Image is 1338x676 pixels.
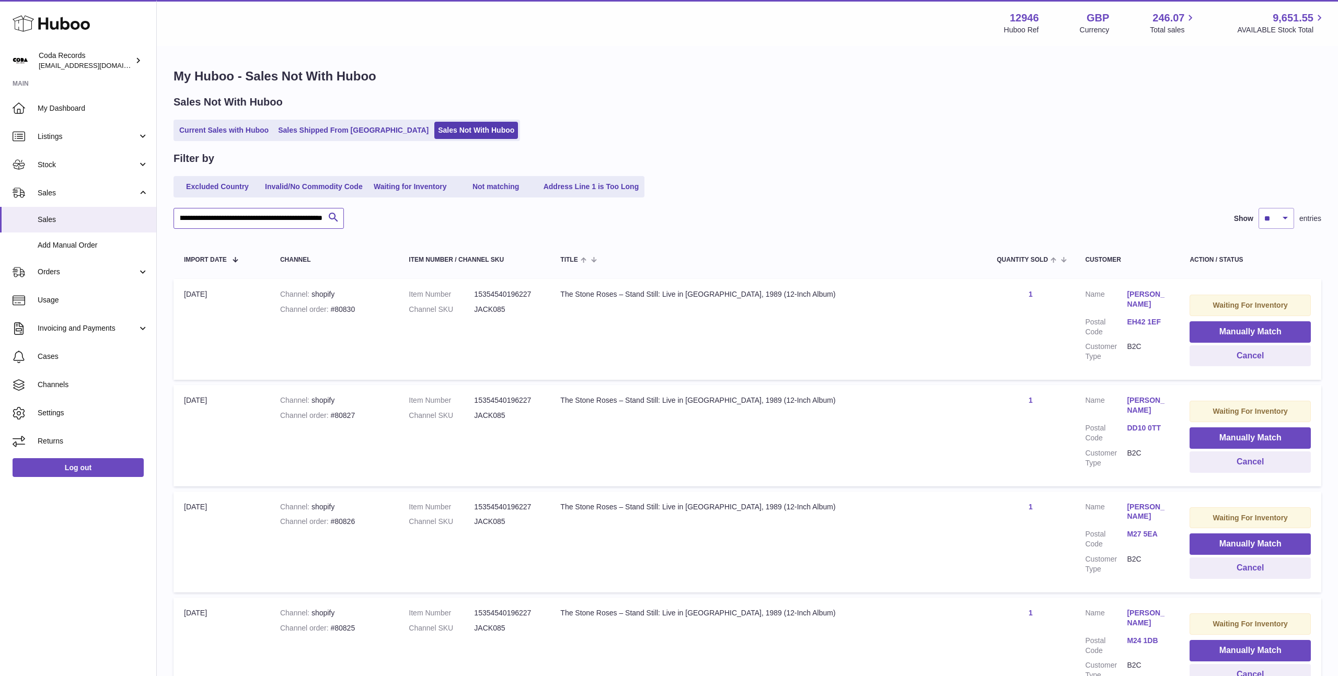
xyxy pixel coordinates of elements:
[1234,214,1253,224] label: Show
[280,411,331,419] strong: Channel order
[1273,11,1313,25] span: 9,651.55
[1237,11,1325,35] a: 9,651.55 AVAILABLE Stock Total
[38,215,148,225] span: Sales
[1029,503,1033,511] a: 1
[434,122,518,139] a: Sales Not With Huboo
[1029,396,1033,404] a: 1
[1150,11,1196,35] a: 246.07 Total sales
[1004,25,1039,35] div: Huboo Ref
[560,395,976,405] div: The Stone Roses – Stand Still: Live in [GEOGRAPHIC_DATA], 1989 (12-Inch Album)
[261,178,366,195] a: Invalid/No Commodity Code
[1085,289,1127,312] dt: Name
[368,178,452,195] a: Waiting for Inventory
[1127,448,1169,468] dd: B2C
[1080,25,1110,35] div: Currency
[174,68,1321,85] h1: My Huboo - Sales Not With Huboo
[13,458,144,477] a: Log out
[540,178,643,195] a: Address Line 1 is Too Long
[409,289,474,299] dt: Item Number
[38,188,137,198] span: Sales
[38,352,148,362] span: Cases
[13,53,28,68] img: haz@pcatmedia.com
[1190,427,1311,449] button: Manually Match
[1085,317,1127,337] dt: Postal Code
[474,289,539,299] dd: 15354540196227
[280,411,388,421] div: #80827
[274,122,432,139] a: Sales Shipped From [GEOGRAPHIC_DATA]
[409,305,474,314] dt: Channel SKU
[409,395,474,405] dt: Item Number
[474,502,539,512] dd: 15354540196227
[1087,11,1109,25] strong: GBP
[280,396,312,404] strong: Channel
[409,623,474,633] dt: Channel SKU
[280,609,312,617] strong: Channel
[174,492,270,592] td: [DATE]
[1237,25,1325,35] span: AVAILABLE Stock Total
[174,385,270,486] td: [DATE]
[38,132,137,142] span: Listings
[560,257,578,263] span: Title
[1085,529,1127,549] dt: Postal Code
[174,279,270,380] td: [DATE]
[39,61,154,69] span: [EMAIL_ADDRESS][DOMAIN_NAME]
[1213,620,1288,628] strong: Waiting For Inventory
[560,608,976,618] div: The Stone Roses – Stand Still: Live in [GEOGRAPHIC_DATA], 1989 (12-Inch Album)
[280,623,388,633] div: #80825
[38,323,137,333] span: Invoicing and Payments
[1127,423,1169,433] a: DD10 0TT
[1190,257,1311,263] div: Action / Status
[409,608,474,618] dt: Item Number
[560,289,976,299] div: The Stone Roses – Stand Still: Live in [GEOGRAPHIC_DATA], 1989 (12-Inch Album)
[474,395,539,405] dd: 15354540196227
[38,267,137,277] span: Orders
[474,623,539,633] dd: JACK085
[1127,529,1169,539] a: M27 5EA
[474,411,539,421] dd: JACK085
[1085,342,1127,362] dt: Customer Type
[997,257,1048,263] span: Quantity Sold
[1213,301,1288,309] strong: Waiting For Inventory
[560,502,976,512] div: The Stone Roses – Stand Still: Live in [GEOGRAPHIC_DATA], 1989 (12-Inch Album)
[1299,214,1321,224] span: entries
[1190,533,1311,555] button: Manually Match
[1127,554,1169,574] dd: B2C
[1029,290,1033,298] a: 1
[1190,640,1311,661] button: Manually Match
[1029,609,1033,617] a: 1
[1190,321,1311,343] button: Manually Match
[1127,502,1169,522] a: [PERSON_NAME]
[280,305,331,313] strong: Channel order
[280,502,388,512] div: shopify
[1085,395,1127,418] dt: Name
[1085,423,1127,443] dt: Postal Code
[1085,554,1127,574] dt: Customer Type
[38,103,148,113] span: My Dashboard
[280,517,331,526] strong: Channel order
[280,289,388,299] div: shopify
[1213,407,1288,415] strong: Waiting For Inventory
[38,240,148,250] span: Add Manual Order
[280,257,388,263] div: Channel
[38,436,148,446] span: Returns
[1085,257,1169,263] div: Customer
[1190,451,1311,473] button: Cancel
[38,380,148,390] span: Channels
[38,408,148,418] span: Settings
[1127,342,1169,362] dd: B2C
[409,502,474,512] dt: Item Number
[474,608,539,618] dd: 15354540196227
[1127,395,1169,415] a: [PERSON_NAME]
[1085,448,1127,468] dt: Customer Type
[174,151,214,166] h2: Filter by
[280,305,388,314] div: #80830
[409,411,474,421] dt: Channel SKU
[174,95,283,109] h2: Sales Not With Huboo
[39,51,133,71] div: Coda Records
[176,122,272,139] a: Current Sales with Huboo
[1152,11,1184,25] span: 246.07
[280,608,388,618] div: shopify
[409,517,474,527] dt: Channel SKU
[1190,557,1311,579] button: Cancel
[280,395,388,405] div: shopify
